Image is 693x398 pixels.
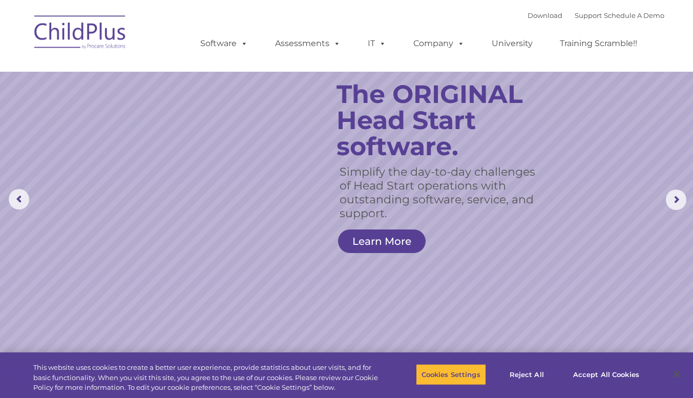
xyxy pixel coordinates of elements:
[403,33,475,54] a: Company
[265,33,351,54] a: Assessments
[340,165,542,220] rs-layer: Simplify the day-to-day challenges of Head Start operations with outstanding software, service, a...
[338,229,426,253] a: Learn More
[528,11,664,19] font: |
[481,33,543,54] a: University
[568,364,645,385] button: Accept All Cookies
[495,364,559,385] button: Reject All
[29,8,132,59] img: ChildPlus by Procare Solutions
[416,364,486,385] button: Cookies Settings
[604,11,664,19] a: Schedule A Demo
[528,11,562,19] a: Download
[550,33,647,54] a: Training Scramble!!
[33,363,381,393] div: This website uses cookies to create a better user experience, provide statistics about user visit...
[142,110,186,117] span: Phone number
[358,33,396,54] a: IT
[190,33,258,54] a: Software
[665,363,688,386] button: Close
[337,81,553,159] rs-layer: The ORIGINAL Head Start software.
[142,68,174,75] span: Last name
[575,11,602,19] a: Support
